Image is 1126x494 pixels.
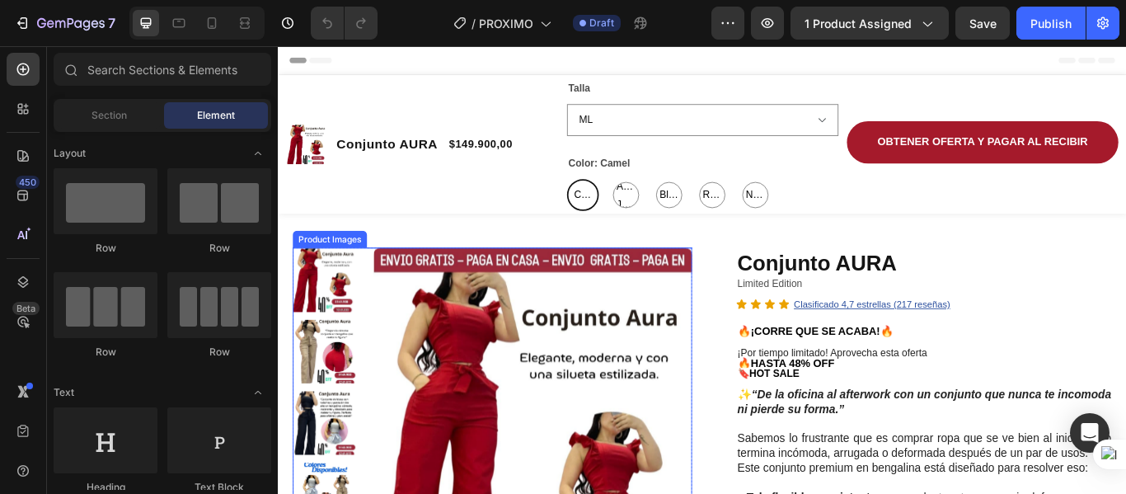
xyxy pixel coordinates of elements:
[167,345,271,360] div: Row
[535,375,608,388] span: 🔖
[535,398,971,433] p: ✨
[391,153,420,195] span: Azul Jean
[601,295,783,308] u: Clasificado 4,7 estrellas (217 reseñas)
[698,104,944,118] span: OBTENER OFERTA Y PAGAR AL RECIBIR
[533,235,973,271] h1: Conjunto AURA
[549,375,608,388] strong: HOT SALE
[278,46,1126,494] iframe: Design area
[54,53,271,86] input: Search Sections & Elements
[197,108,235,123] span: Element
[955,7,1010,40] button: Save
[535,351,756,365] span: ¡Por tiempo limitado! Aprovecha esta oferta
[535,399,971,430] strong: “De la oficina al afterwork con un conjunto que nunca te incomoda ni pierde su forma.”
[441,163,470,184] span: Blanco
[167,241,271,256] div: Row
[54,345,157,360] div: Row
[7,7,123,40] button: 7
[245,140,271,167] span: Toggle open
[108,13,115,33] p: 7
[1030,15,1072,32] div: Publish
[16,176,40,189] div: 450
[663,87,979,137] button: <p><span style="font-size:15px;">OBTENER OFERTA Y PAGAR AL RECIBIR</span></p>
[491,163,520,184] span: Rojo
[12,302,40,315] div: Beta
[1016,7,1086,40] button: Publish
[311,7,378,40] div: Undo/Redo
[54,241,157,256] div: Row
[805,15,912,32] span: 1 product assigned
[479,15,533,32] span: PROXIMO
[589,16,614,31] span: Draft
[535,271,611,284] span: Limited Edition
[54,146,86,161] span: Layout
[969,16,997,31] span: Save
[472,15,476,32] span: /
[535,325,717,339] strong: 🔥¡CORRE QUE SE ACABA!🔥
[791,7,949,40] button: 1 product assigned
[1070,413,1110,453] div: Open Intercom Messenger
[341,163,368,184] span: Camel
[245,379,271,406] span: Toggle open
[20,218,100,233] div: Product Images
[54,385,74,400] span: Text
[336,125,411,148] legend: Color: Camel
[91,108,127,123] span: Section
[542,163,570,184] span: Negro
[535,363,648,377] strong: 🔥HASTA 48% OFF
